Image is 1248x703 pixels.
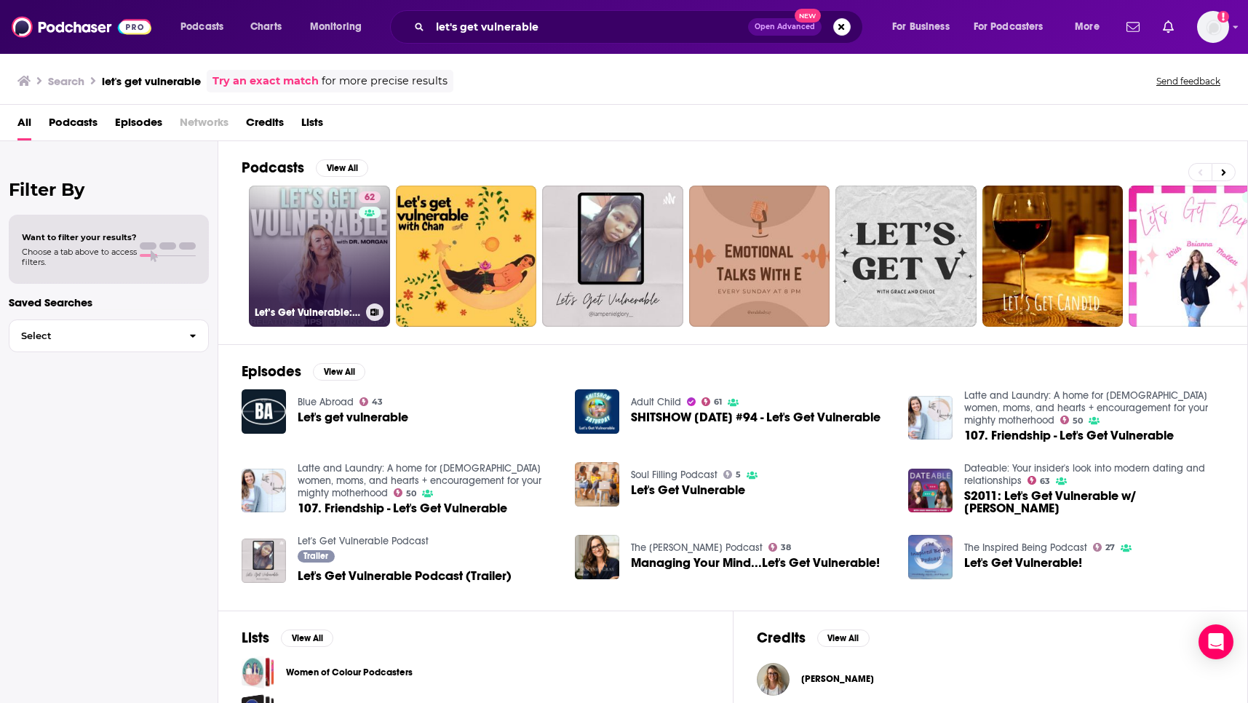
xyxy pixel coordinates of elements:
a: Let's Get Vulnerable! [964,557,1082,569]
span: 43 [372,399,383,405]
span: Select [9,331,178,341]
img: Let's get vulnerable [242,389,286,434]
a: Latte and Laundry: A home for Catholic women, moms, and hearts + encouragement for your mighty mo... [298,462,541,499]
a: Credits [246,111,284,140]
button: Dr. Morgan AndersonDr. Morgan Anderson [757,656,1225,702]
div: Open Intercom Messenger [1199,624,1233,659]
a: Show notifications dropdown [1157,15,1180,39]
img: SHITSHOW SATURDAY #94 - Let's Get Vulnerable [575,389,619,434]
a: Dr. Morgan Anderson [801,673,874,685]
span: Networks [180,111,228,140]
span: for more precise results [322,73,448,90]
span: For Business [892,17,950,37]
a: 50 [1060,416,1084,424]
p: Saved Searches [9,295,209,309]
img: Let's Get Vulnerable [575,462,619,507]
button: Send feedback [1152,75,1225,87]
a: 5 [723,470,742,479]
button: View All [313,363,365,381]
h2: Filter By [9,179,209,200]
span: S2011: Let's Get Vulnerable w/ [PERSON_NAME] [964,490,1224,515]
h2: Credits [757,629,806,647]
a: Lists [301,111,323,140]
button: open menu [882,15,968,39]
a: EpisodesView All [242,362,365,381]
a: ListsView All [242,629,333,647]
a: S2011: Let's Get Vulnerable w/ Dr. Morgan Anderson [964,490,1224,515]
a: Dateable: Your insider's look into modern dating and relationships [964,462,1205,487]
a: Adult Child [631,396,681,408]
img: S2011: Let's Get Vulnerable w/ Dr. Morgan Anderson [908,469,953,513]
button: open menu [170,15,242,39]
a: Women of Colour Podcasters [286,664,413,680]
span: 62 [365,191,375,205]
button: open menu [1065,15,1118,39]
a: Soul Filling Podcast [631,469,718,481]
a: All [17,111,31,140]
div: Search podcasts, credits, & more... [404,10,877,44]
a: 63 [1028,476,1051,485]
h3: let's get vulnerable [102,74,201,88]
button: View All [316,159,368,177]
svg: Add a profile image [1217,11,1229,23]
a: Let's Get Vulnerable Podcast (Trailer) [298,570,512,582]
a: Let's Get Vulnerable [631,484,745,496]
span: 50 [406,490,416,497]
img: Managing Your Mind...Let's Get Vulnerable! [575,535,619,579]
h3: Search [48,74,84,88]
span: 5 [736,472,741,478]
a: Latte and Laundry: A home for Catholic women, moms, and hearts + encouragement for your mighty mo... [964,389,1208,426]
a: Let's get vulnerable [298,411,408,424]
span: Podcasts [49,111,98,140]
img: Podchaser - Follow, Share and Rate Podcasts [12,13,151,41]
a: Episodes [115,111,162,140]
span: More [1075,17,1100,37]
img: User Profile [1197,11,1229,43]
span: 107. Friendship - Let's Get Vulnerable [298,502,507,515]
img: Let's Get Vulnerable Podcast (Trailer) [242,539,286,583]
span: 38 [781,544,791,551]
span: 61 [714,399,722,405]
a: Women of Colour Podcasters [242,656,274,688]
button: View All [817,629,870,647]
button: Show profile menu [1197,11,1229,43]
h2: Podcasts [242,159,304,177]
span: Choose a tab above to access filters. [22,247,137,267]
img: 107. Friendship - Let's Get Vulnerable [242,469,286,513]
span: Charts [250,17,282,37]
span: Want to filter your results? [22,232,137,242]
a: CreditsView All [757,629,870,647]
a: 38 [768,543,792,552]
a: 62 [359,191,381,203]
img: Dr. Morgan Anderson [757,663,790,696]
a: 43 [359,397,383,406]
a: Let's Get Vulnerable! [908,535,953,579]
a: 62Let’s Get Vulnerable: Relationship and Dating Advice [249,186,390,327]
a: The Courtney Gray Podcast [631,541,763,554]
a: 50 [394,488,417,497]
span: Trailer [303,552,328,560]
span: For Podcasters [974,17,1044,37]
span: Podcasts [180,17,223,37]
button: Select [9,319,209,352]
h2: Episodes [242,362,301,381]
span: New [795,9,821,23]
a: Charts [241,15,290,39]
a: Let's Get Vulnerable Podcast [298,535,429,547]
a: 27 [1093,543,1116,552]
a: 107. Friendship - Let's Get Vulnerable [908,396,953,440]
span: 50 [1073,418,1083,424]
button: open menu [300,15,381,39]
a: Managing Your Mind...Let's Get Vulnerable! [631,557,880,569]
a: 61 [701,397,723,406]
